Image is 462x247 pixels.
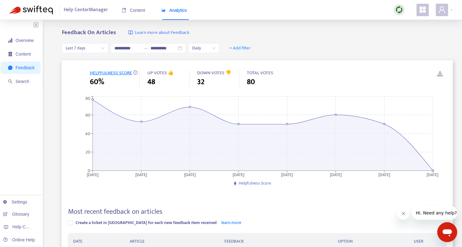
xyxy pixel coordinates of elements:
[3,212,29,217] a: Glossary
[197,76,204,88] span: 32
[229,44,251,52] span: + Add filter
[135,29,189,36] span: Learn more about Feedback
[90,76,104,88] span: 60%
[378,171,390,178] tspan: [DATE]
[3,199,27,204] a: Settings
[90,69,132,77] span: HELPFULNESS SCORE
[85,149,90,156] tspan: 20
[225,43,256,53] button: + Add filter
[88,167,90,174] tspan: 0
[65,43,104,53] span: Last 7 days
[122,8,145,13] span: Content
[161,8,166,12] span: area-chart
[330,171,342,178] tspan: [DATE]
[161,8,187,13] span: Analytics
[397,207,409,220] iframe: Close message
[143,46,148,51] span: to
[75,219,216,226] span: Create a ticket in [GEOGRAPHIC_DATA] for each new feedback item received
[247,76,255,88] span: 80
[64,4,108,16] span: Help Center Manager
[197,69,231,77] span: DOWN VOTES 👎
[128,30,133,35] img: image-link
[85,111,90,118] tspan: 60
[147,69,173,77] span: UP VOTES 👍
[412,206,457,220] iframe: Message from company
[221,219,241,226] a: learn more
[62,28,116,37] b: Feedback On Articles
[143,46,148,51] span: swap-right
[427,171,438,178] tspan: [DATE]
[136,171,147,178] tspan: [DATE]
[184,171,196,178] tspan: [DATE]
[128,29,189,36] a: Learn more about Feedback
[247,69,273,77] span: TOTAL VOTES
[85,94,90,102] tspan: 80
[16,79,29,84] span: Search
[85,130,90,137] tspan: 40
[233,171,244,178] tspan: [DATE]
[281,171,293,178] tspan: [DATE]
[3,237,35,242] a: Online Help
[8,66,12,70] span: message
[9,6,53,14] img: Swifteq
[437,222,457,242] iframe: Button to launch messaging window
[438,6,446,13] span: user
[147,76,155,88] span: 48
[419,6,426,13] span: appstore
[395,6,403,14] img: sync.dc5367851b00ba804db3.png
[238,180,271,187] span: Helpfulness Score
[68,208,162,216] h4: Most recent feedback on articles
[16,38,34,43] span: Overview
[16,65,35,70] span: Feedback
[122,8,126,12] span: book
[12,224,38,229] span: Help Centers
[8,52,12,56] span: container
[192,43,215,53] span: Daily
[8,79,12,84] span: search
[16,52,31,57] span: Content
[87,171,99,178] tspan: [DATE]
[8,38,12,43] span: signal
